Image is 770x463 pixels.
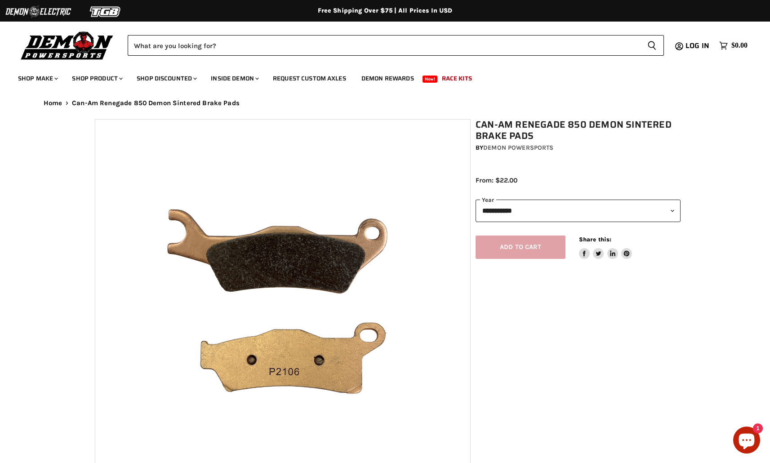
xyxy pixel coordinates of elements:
[476,119,681,142] h1: Can-Am Renegade 850 Demon Sintered Brake Pads
[26,7,745,15] div: Free Shipping Over $75 | All Prices In USD
[579,236,611,243] span: Share this:
[730,427,763,456] inbox-online-store-chat: Shopify online store chat
[11,66,745,88] ul: Main menu
[26,99,745,107] nav: Breadcrumbs
[731,41,748,50] span: $0.00
[18,29,116,61] img: Demon Powersports
[130,69,202,88] a: Shop Discounted
[681,42,715,50] a: Log in
[423,76,438,83] span: New!
[355,69,421,88] a: Demon Rewards
[435,69,479,88] a: Race Kits
[65,69,128,88] a: Shop Product
[204,69,264,88] a: Inside Demon
[72,3,139,20] img: TGB Logo 2
[476,200,681,222] select: year
[476,143,681,153] div: by
[72,99,240,107] span: Can-Am Renegade 850 Demon Sintered Brake Pads
[11,69,63,88] a: Shop Make
[128,35,640,56] input: Search
[483,144,553,151] a: Demon Powersports
[266,69,353,88] a: Request Custom Axles
[640,35,664,56] button: Search
[715,39,752,52] a: $0.00
[4,3,72,20] img: Demon Electric Logo 2
[579,236,632,259] aside: Share this:
[685,40,709,51] span: Log in
[44,99,62,107] a: Home
[128,35,664,56] form: Product
[476,176,517,184] span: From: $22.00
